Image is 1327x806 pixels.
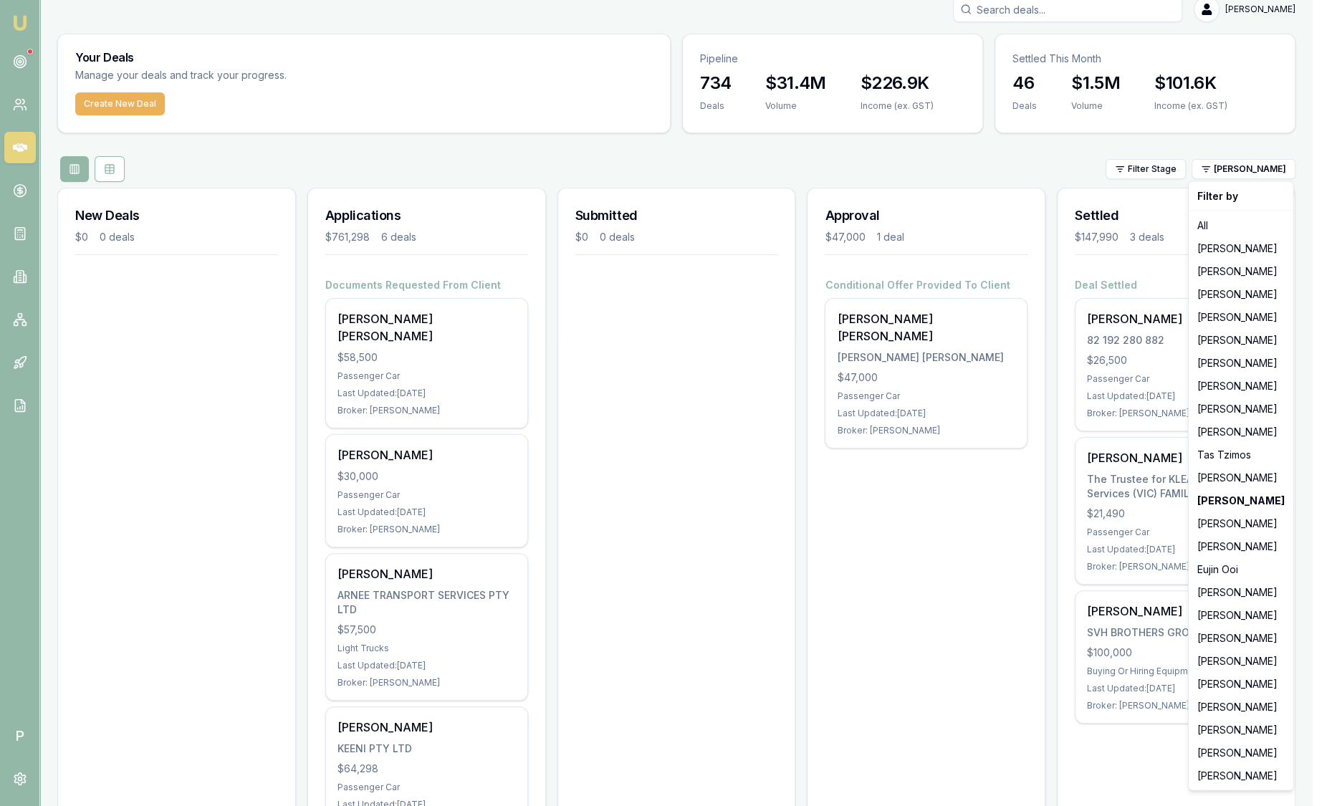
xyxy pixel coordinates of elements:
div: Filter by [1192,185,1290,208]
div: [PERSON_NAME] [1192,742,1290,764]
div: Tas Tzimos [1192,443,1290,466]
div: [PERSON_NAME] [1192,306,1290,329]
div: Eujin Ooi [1192,558,1290,581]
div: [PERSON_NAME] [1192,581,1290,604]
div: [PERSON_NAME] [1192,375,1290,398]
div: [PERSON_NAME] [1192,329,1290,352]
div: [PERSON_NAME] [1192,627,1290,650]
div: All [1192,214,1290,237]
div: [PERSON_NAME] [1192,696,1290,719]
div: [PERSON_NAME] [1192,352,1290,375]
div: [PERSON_NAME] [1192,719,1290,742]
div: [PERSON_NAME] [1192,237,1290,260]
div: [PERSON_NAME] [1192,398,1290,421]
div: [PERSON_NAME] [1192,604,1290,627]
div: [PERSON_NAME] [1192,421,1290,443]
div: [PERSON_NAME] [1192,283,1290,306]
div: [PERSON_NAME] [1192,260,1290,283]
strong: [PERSON_NAME] [1197,494,1285,508]
div: [PERSON_NAME] [1192,673,1290,696]
div: [PERSON_NAME] [1192,764,1290,787]
div: [PERSON_NAME] [1192,512,1290,535]
div: [PERSON_NAME] [1192,650,1290,673]
div: [PERSON_NAME] [1192,535,1290,558]
div: [PERSON_NAME] [1192,466,1290,489]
